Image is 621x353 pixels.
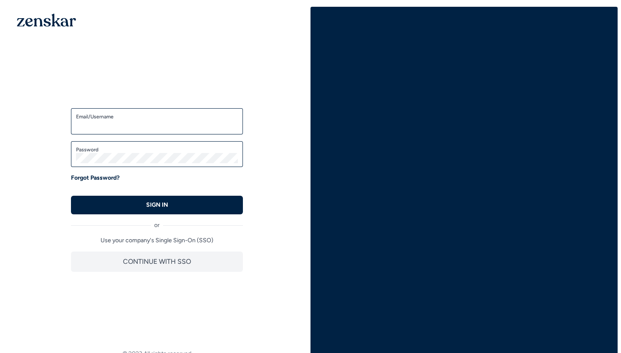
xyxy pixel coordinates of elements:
p: SIGN IN [146,201,168,209]
button: CONTINUE WITH SSO [71,252,243,272]
button: SIGN IN [71,196,243,214]
img: 1OGAJ2xQqyY4LXKgY66KYq0eOWRCkrZdAb3gUhuVAqdWPZE9SRJmCz+oDMSn4zDLXe31Ii730ItAGKgCKgCCgCikA4Av8PJUP... [17,14,76,27]
div: or [71,214,243,230]
p: Use your company's Single Sign-On (SSO) [71,236,243,245]
a: Forgot Password? [71,174,120,182]
label: Email/Username [76,113,238,120]
label: Password [76,146,238,153]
